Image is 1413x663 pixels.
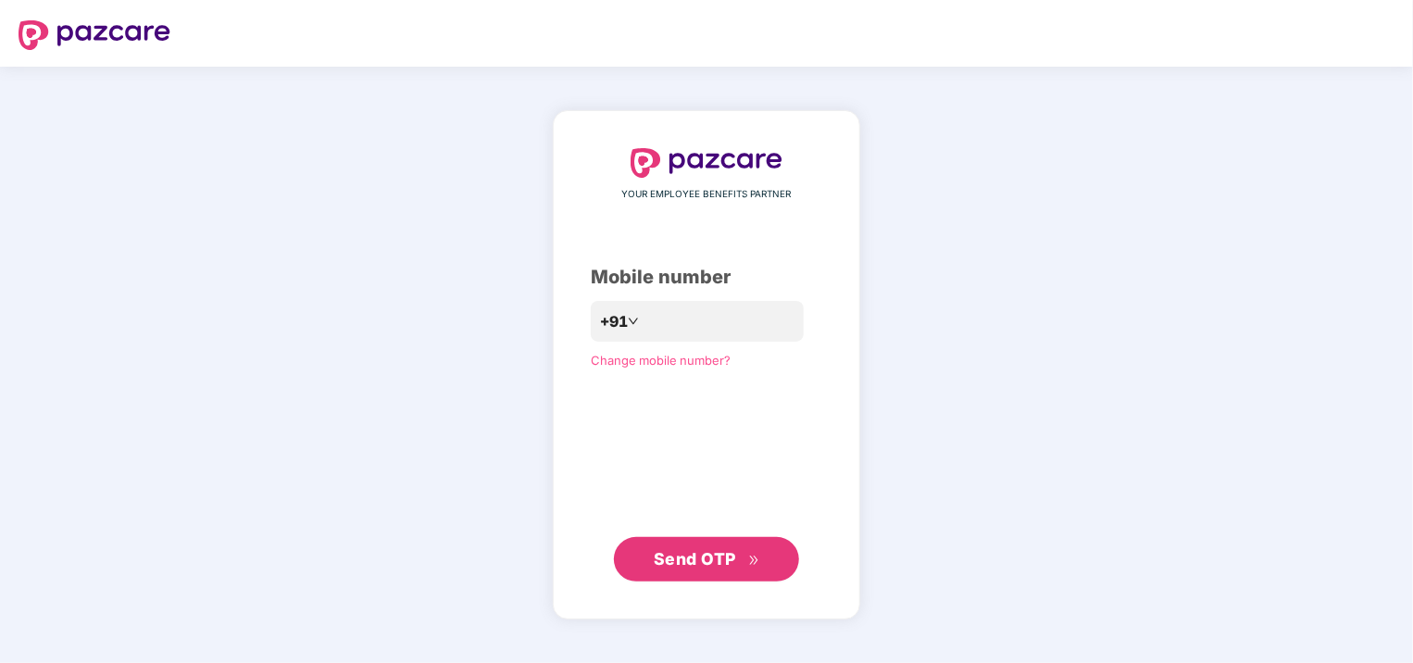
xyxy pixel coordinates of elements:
[614,537,799,582] button: Send OTPdouble-right
[19,20,170,50] img: logo
[600,310,628,333] span: +91
[622,187,792,202] span: YOUR EMPLOYEE BENEFITS PARTNER
[748,555,760,567] span: double-right
[628,316,639,327] span: down
[591,263,822,292] div: Mobile number
[631,148,782,178] img: logo
[591,353,731,368] a: Change mobile number?
[654,549,736,569] span: Send OTP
